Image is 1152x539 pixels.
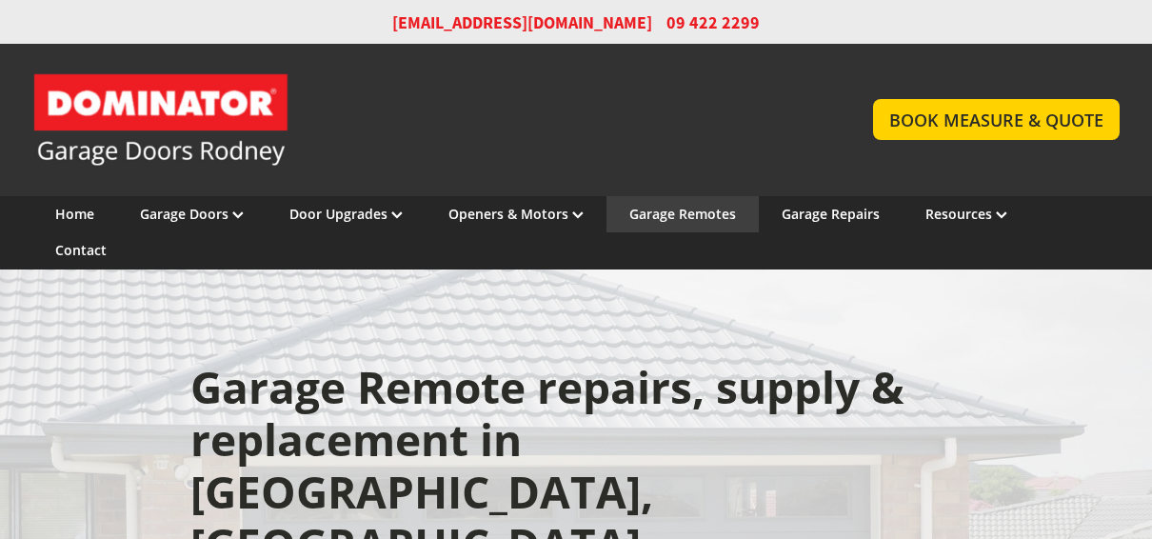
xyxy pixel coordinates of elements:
[289,205,403,223] a: Door Upgrades
[448,205,584,223] a: Openers & Motors
[666,11,760,34] span: 09 422 2299
[925,205,1007,223] a: Resources
[782,205,880,223] a: Garage Repairs
[873,99,1120,140] a: BOOK MEASURE & QUOTE
[55,241,107,259] a: Contact
[55,205,94,223] a: Home
[392,11,652,34] a: [EMAIL_ADDRESS][DOMAIN_NAME]
[140,205,244,223] a: Garage Doors
[629,205,736,223] a: Garage Remotes
[32,72,836,168] a: Garage Door and Secure Access Solutions homepage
